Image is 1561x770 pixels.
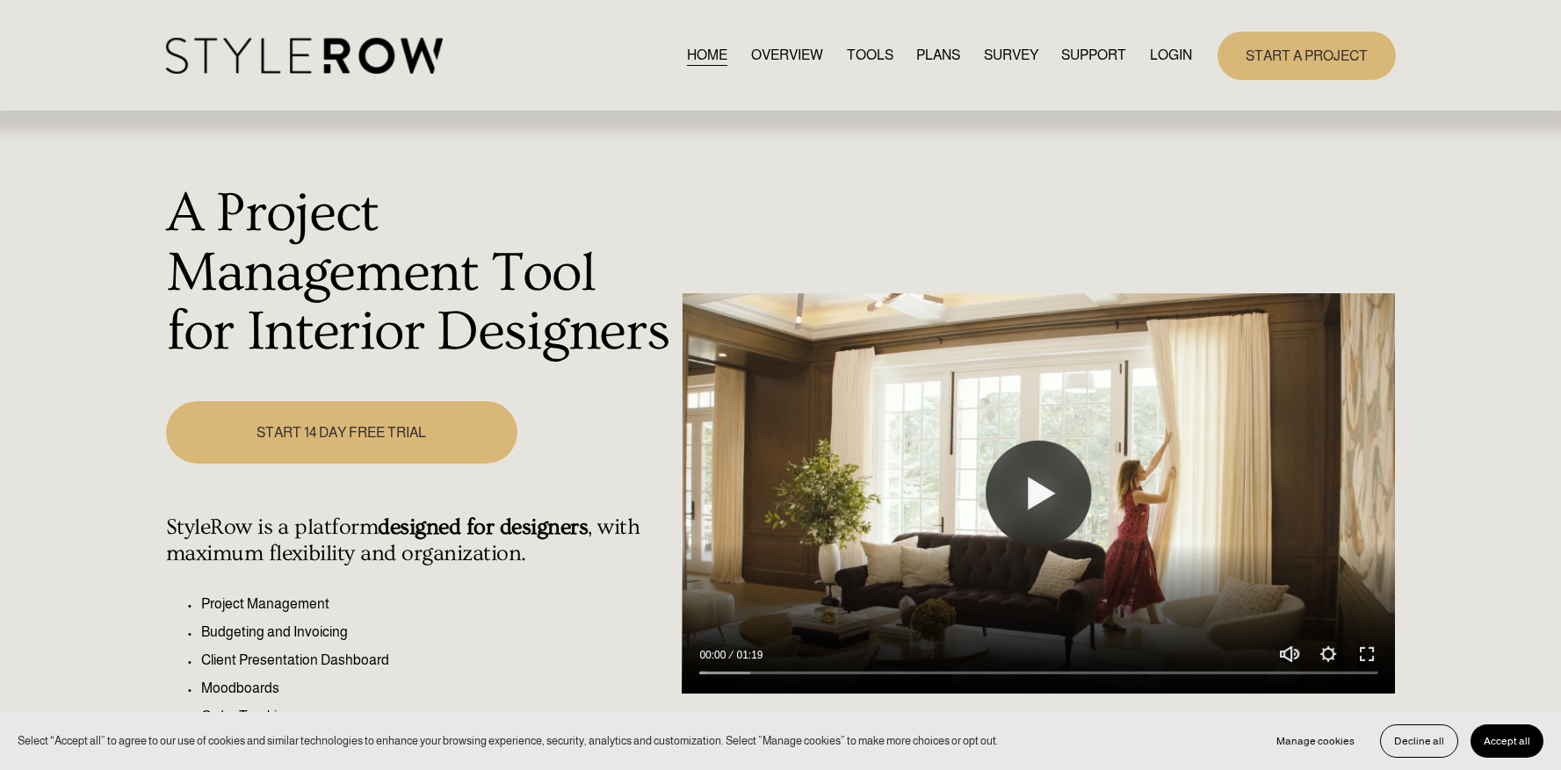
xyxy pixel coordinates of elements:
[984,44,1038,68] a: SURVEY
[378,515,588,540] strong: designed for designers
[1394,735,1444,747] span: Decline all
[1061,44,1126,68] a: folder dropdown
[730,646,767,664] div: Duration
[201,650,673,671] p: Client Presentation Dashboard
[166,184,673,363] h1: A Project Management Tool for Interior Designers
[1471,724,1543,758] button: Accept all
[916,44,960,68] a: PLANS
[1061,45,1126,66] span: SUPPORT
[1263,724,1368,758] button: Manage cookies
[751,44,823,68] a: OVERVIEW
[1484,735,1530,747] span: Accept all
[166,401,517,464] a: START 14 DAY FREE TRIAL
[687,44,727,68] a: HOME
[201,678,673,699] p: Moodboards
[166,515,673,567] h4: StyleRow is a platform , with maximum flexibility and organization.
[1276,735,1355,747] span: Manage cookies
[699,646,730,664] div: Current time
[1380,724,1458,758] button: Decline all
[201,594,673,615] p: Project Management
[18,732,999,749] p: Select “Accept all” to agree to our use of cookies and similar technologies to enhance your brows...
[166,38,443,74] img: StyleRow
[699,667,1377,680] input: Seek
[201,622,673,643] p: Budgeting and Invoicing
[1150,44,1192,68] a: LOGIN
[986,441,1091,546] button: Play
[847,44,893,68] a: TOOLS
[201,706,673,727] p: Order Tracking
[1218,32,1396,80] a: START A PROJECT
